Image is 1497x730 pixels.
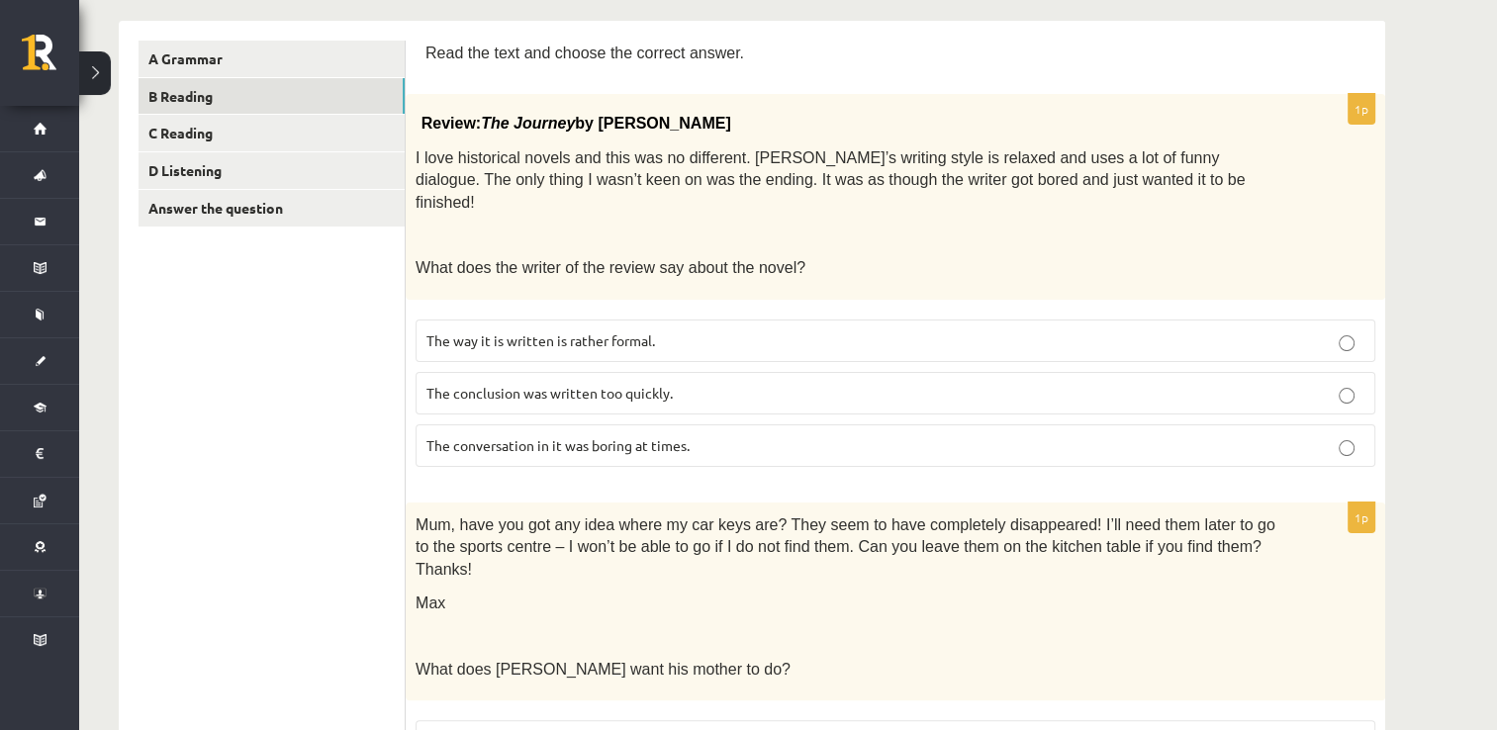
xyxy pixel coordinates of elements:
[426,436,690,454] span: The conversation in it was boring at times.
[426,331,655,349] span: The way it is written is rather formal.
[421,115,481,132] span: Review:
[139,78,405,115] a: B Reading
[139,41,405,77] a: A Grammar
[416,516,1275,578] span: Mum, have you got any idea where my car keys are? They seem to have completely disappeared! I’ll ...
[1339,335,1355,351] input: The way it is written is rather formal.
[1348,502,1375,533] p: 1p
[425,45,744,61] span: Read the text and choose the correct answer.
[416,594,445,611] span: Max
[1339,440,1355,456] input: The conversation in it was boring at times.
[481,115,575,132] span: The Journey
[575,115,730,132] span: by [PERSON_NAME]
[416,259,805,276] span: What does the writer of the review say about the novel?
[416,149,1245,211] span: I love historical novels and this was no different. [PERSON_NAME]’s writing style is relaxed and ...
[416,661,791,678] span: What does [PERSON_NAME] want his mother to do?
[426,384,673,402] span: The conclusion was written too quickly.
[1339,388,1355,404] input: The conclusion was written too quickly.
[22,35,79,84] a: Rīgas 1. Tālmācības vidusskola
[139,152,405,189] a: D Listening
[1348,93,1375,125] p: 1p
[139,190,405,227] a: Answer the question
[139,115,405,151] a: C Reading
